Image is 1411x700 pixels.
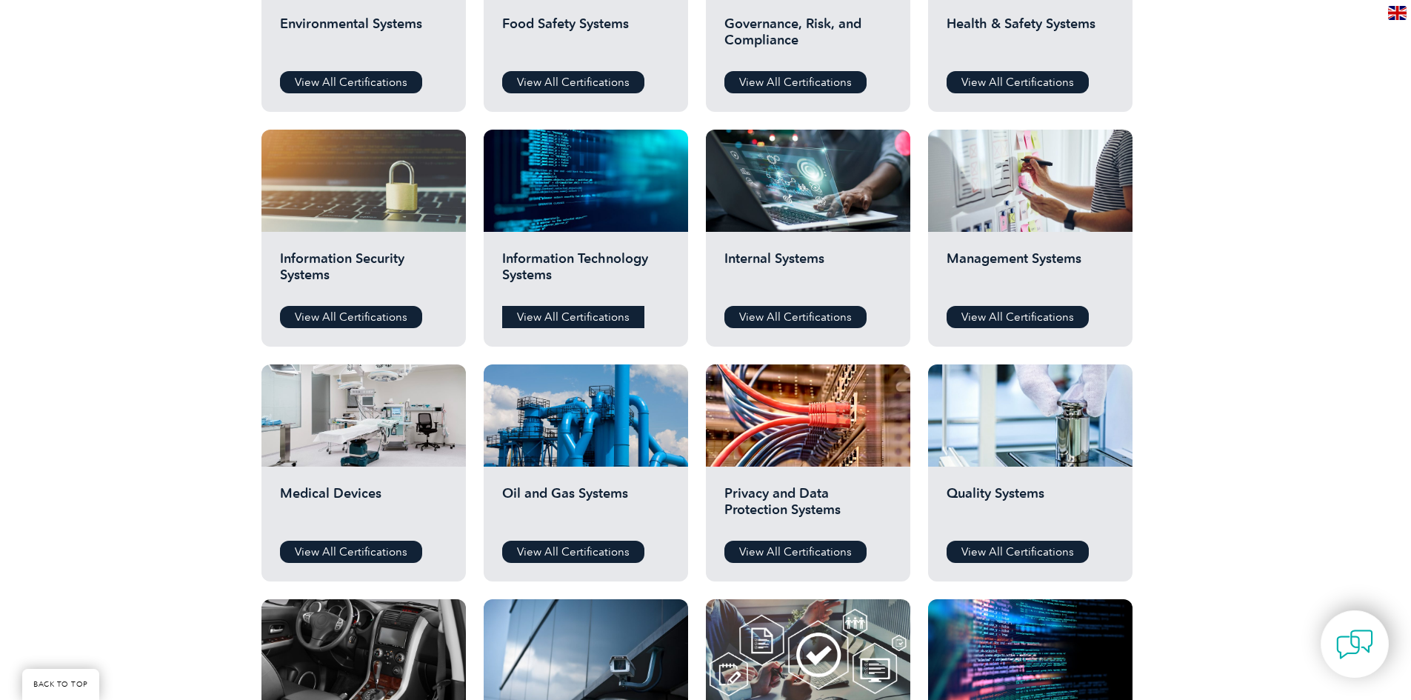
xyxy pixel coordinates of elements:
[280,71,422,93] a: View All Certifications
[502,16,670,60] h2: Food Safety Systems
[280,306,422,328] a: View All Certifications
[1388,6,1407,20] img: en
[724,16,892,60] h2: Governance, Risk, and Compliance
[22,669,99,700] a: BACK TO TOP
[502,250,670,295] h2: Information Technology Systems
[947,306,1089,328] a: View All Certifications
[724,485,892,530] h2: Privacy and Data Protection Systems
[1336,626,1373,663] img: contact-chat.png
[280,541,422,563] a: View All Certifications
[280,16,447,60] h2: Environmental Systems
[502,541,644,563] a: View All Certifications
[724,306,867,328] a: View All Certifications
[724,250,892,295] h2: Internal Systems
[502,485,670,530] h2: Oil and Gas Systems
[724,71,867,93] a: View All Certifications
[947,541,1089,563] a: View All Certifications
[947,250,1114,295] h2: Management Systems
[502,71,644,93] a: View All Certifications
[280,485,447,530] h2: Medical Devices
[280,250,447,295] h2: Information Security Systems
[947,16,1114,60] h2: Health & Safety Systems
[502,306,644,328] a: View All Certifications
[947,71,1089,93] a: View All Certifications
[947,485,1114,530] h2: Quality Systems
[724,541,867,563] a: View All Certifications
